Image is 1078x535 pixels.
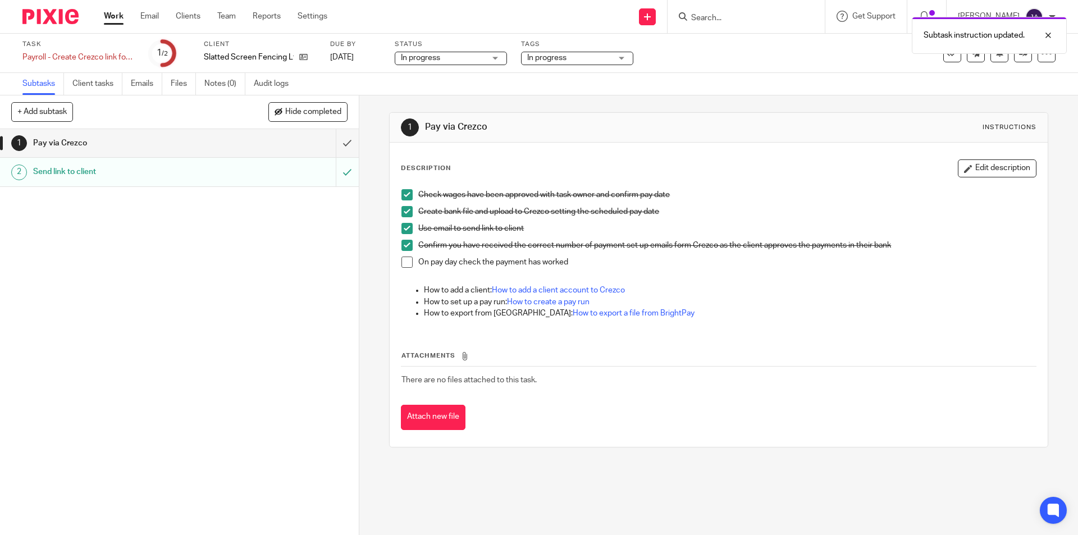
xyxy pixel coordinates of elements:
[171,73,196,95] a: Files
[424,308,1035,319] p: How to export from [GEOGRAPHIC_DATA]:
[22,40,135,49] label: Task
[33,135,227,152] h1: Pay via Crezco
[401,118,419,136] div: 1
[507,298,590,306] a: How to create a pay run
[268,102,348,121] button: Hide completed
[11,102,73,121] button: + Add subtask
[425,121,743,133] h1: Pay via Crezco
[424,296,1035,308] p: How to set up a pay run:
[162,51,168,57] small: /2
[401,54,440,62] span: In progress
[140,11,159,22] a: Email
[492,286,625,294] a: How to add a client account to Crezco
[424,285,1035,296] p: How to add a client:
[401,353,455,359] span: Attachments
[958,159,1036,177] button: Edit description
[254,73,297,95] a: Audit logs
[204,40,316,49] label: Client
[418,240,1035,251] p: Confirm you have received the correct number of payment set up emails form Crezco as the client a...
[217,11,236,22] a: Team
[924,30,1025,41] p: Subtask instruction updated.
[418,189,1035,200] p: Check wages have been approved with task owner and confirm pay date
[298,11,327,22] a: Settings
[573,309,695,317] a: How to export a file from BrightPay
[418,223,1035,234] p: Use email to send link to client
[253,11,281,22] a: Reports
[395,40,507,49] label: Status
[330,53,354,61] span: [DATE]
[104,11,124,22] a: Work
[1025,8,1043,26] img: svg%3E
[204,73,245,95] a: Notes (0)
[418,206,1035,217] p: Create bank file and upload to Crezco setting the scheduled pay date
[176,11,200,22] a: Clients
[521,40,633,49] label: Tags
[527,54,567,62] span: In progress
[418,257,1035,268] p: On pay day check the payment has worked
[11,135,27,151] div: 1
[22,52,135,63] div: Payroll - Create Crezco link for payment
[983,123,1036,132] div: Instructions
[22,9,79,24] img: Pixie
[131,73,162,95] a: Emails
[401,164,451,173] p: Description
[330,40,381,49] label: Due by
[285,108,341,117] span: Hide completed
[72,73,122,95] a: Client tasks
[22,73,64,95] a: Subtasks
[157,47,168,60] div: 1
[401,405,465,430] button: Attach new file
[204,52,294,63] p: Slatted Screen Fencing Ltd
[11,164,27,180] div: 2
[401,376,537,384] span: There are no files attached to this task.
[33,163,227,180] h1: Send link to client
